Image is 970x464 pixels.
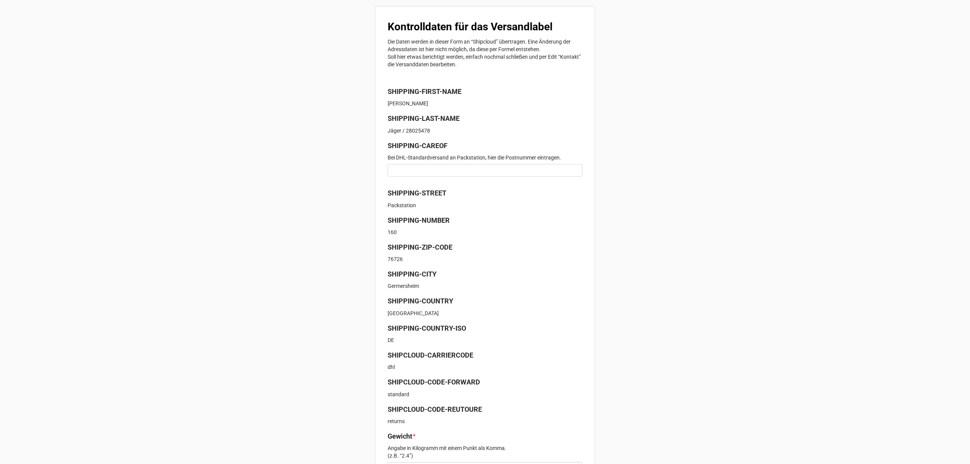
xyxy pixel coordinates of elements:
label: SHIPPING-CAREOF [388,141,447,151]
b: SHIPPING-CITY [388,270,436,278]
p: standard [388,391,582,398]
p: 76726 [388,255,582,263]
p: 160 [388,228,582,236]
p: dhl [388,363,582,371]
b: SHIPPING-LAST-NAME [388,114,460,122]
p: Jäger / 28025478 [388,127,582,134]
p: DE [388,336,582,344]
b: SHIPCLOUD-CODE-REUTOURE [388,405,482,413]
b: Kontrolldaten für das Versandlabel [388,20,552,33]
b: SHIPPING-STREET [388,189,446,197]
p: Angabe in Kilogramm mit einem Punkt als Komma. (z.B. “2.4”) [388,444,582,459]
b: SHIPPING-COUNTRY-ISO [388,324,466,332]
b: SHIPPING-FIRST-NAME [388,87,462,95]
p: Germersheim [388,282,582,290]
b: SHIPPING-COUNTRY [388,297,453,305]
p: returns [388,417,582,425]
p: [PERSON_NAME] [388,100,582,107]
b: SHIPCLOUD-CODE-FORWARD [388,378,480,386]
p: [GEOGRAPHIC_DATA] [388,309,582,317]
b: SHIPCLOUD-CARRIERCODE [388,351,473,359]
p: Die Daten werden in dieser Form an “Shipcloud” übertragen. Eine Änderung der Adressdaten ist hier... [388,38,582,68]
label: Gewicht [388,431,412,442]
p: Bei DHL-Standardversand an Packstation, hier die Postnummer eintragen. [388,154,582,161]
b: SHIPPING-ZIP-CODE [388,243,452,251]
b: SHIPPING-NUMBER [388,216,450,224]
p: Packstation [388,202,582,209]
